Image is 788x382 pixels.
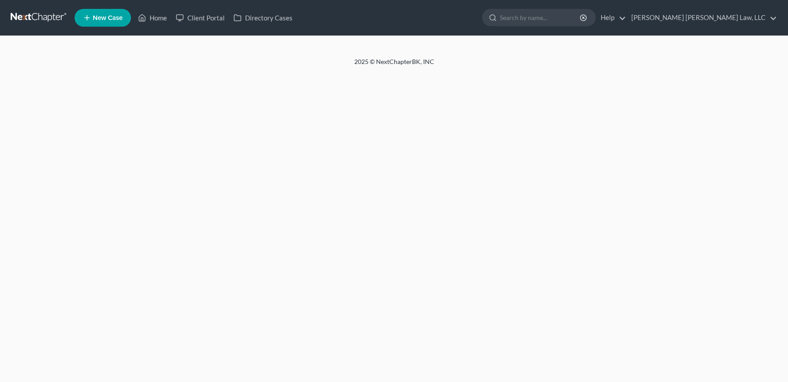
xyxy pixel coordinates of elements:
a: Client Portal [171,10,229,26]
input: Search by name... [500,9,581,26]
span: New Case [93,15,123,21]
a: Home [134,10,171,26]
a: Directory Cases [229,10,297,26]
a: Help [596,10,626,26]
div: 2025 © NextChapterBK, INC [141,57,647,73]
a: [PERSON_NAME] [PERSON_NAME] Law, LLC [627,10,777,26]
